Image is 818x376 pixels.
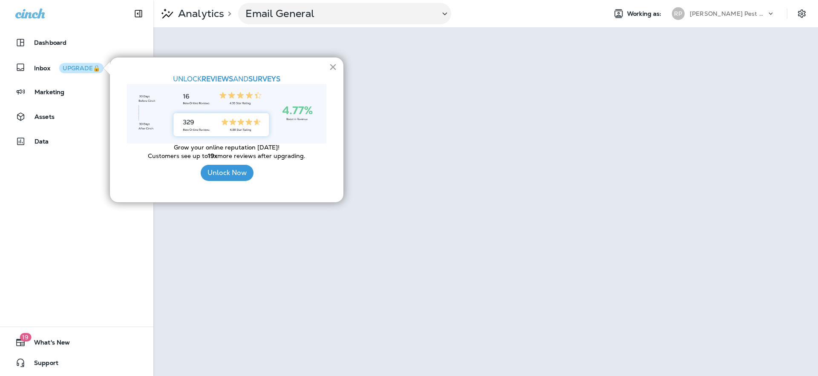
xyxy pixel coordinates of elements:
button: Settings [794,6,809,21]
strong: REVIEWS [202,75,233,83]
div: UPGRADE🔒 [63,65,100,71]
span: 19 [20,333,31,342]
span: UNLOCK [173,75,202,83]
p: Grow your online reputation [DATE]! [127,144,326,152]
span: AND [233,75,248,83]
span: Working as: [627,10,663,17]
p: Inbox [34,63,104,72]
p: Marketing [35,89,64,95]
span: What's New [26,339,70,349]
strong: 19x [208,152,217,160]
p: Analytics [175,7,224,20]
button: Collapse Sidebar [127,5,150,22]
p: Assets [35,113,55,120]
span: Customers see up to [148,152,208,160]
button: Unlock Now [201,165,253,181]
div: RP [672,7,685,20]
button: Close [329,60,337,74]
span: Support [26,359,58,370]
p: [PERSON_NAME] Pest Control [690,10,766,17]
p: Dashboard [34,39,66,46]
p: Email General [245,7,433,20]
p: > [224,10,231,17]
p: Data [35,138,49,145]
strong: SURVEYS [248,75,280,83]
span: more reviews after upgrading. [217,152,305,160]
